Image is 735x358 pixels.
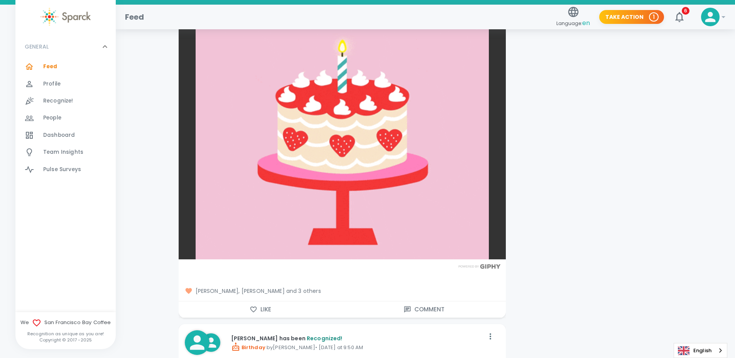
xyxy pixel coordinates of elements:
[231,344,265,351] span: Birthday
[43,114,61,122] span: People
[43,148,83,156] span: Team Insights
[41,8,91,26] img: Sparck logo
[15,58,116,75] a: Feed
[15,127,116,144] a: Dashboard
[185,287,500,295] span: [PERSON_NAME], [PERSON_NAME] and 3 others
[670,8,689,26] button: 6
[456,264,503,269] img: Powered by GIPHY
[307,334,343,342] span: Recognized!
[231,334,484,342] p: [PERSON_NAME] has been
[15,109,116,126] a: People
[674,343,727,358] aside: Language selected: English
[674,343,727,358] div: Language
[342,301,506,318] button: Comment
[179,301,342,318] button: Like
[43,97,73,105] span: Recognize!
[15,76,116,92] a: Profile
[15,35,116,58] div: GENERAL
[15,58,116,181] div: GENERAL
[15,318,116,328] span: We San Francisco Bay Coffee
[599,10,664,24] button: Take Action 1
[25,43,49,50] p: GENERAL
[15,92,116,109] a: Recognize!
[15,331,116,337] p: Recognition as unique as you are!
[15,144,116,161] a: Team Insights
[553,3,593,31] button: Language:en
[231,342,484,351] p: by [PERSON_NAME] • [DATE] at 9:50 AM
[682,7,689,15] span: 6
[653,13,655,21] p: 1
[15,161,116,178] a: Pulse Surveys
[15,337,116,343] p: Copyright © 2017 - 2025
[556,18,590,29] span: Language:
[674,343,727,358] a: English
[43,80,61,88] span: Profile
[43,63,57,71] span: Feed
[43,131,75,139] span: Dashboard
[125,11,144,23] h1: Feed
[15,8,116,26] a: Sparck logo
[43,166,81,173] span: Pulse Surveys
[582,18,590,27] span: en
